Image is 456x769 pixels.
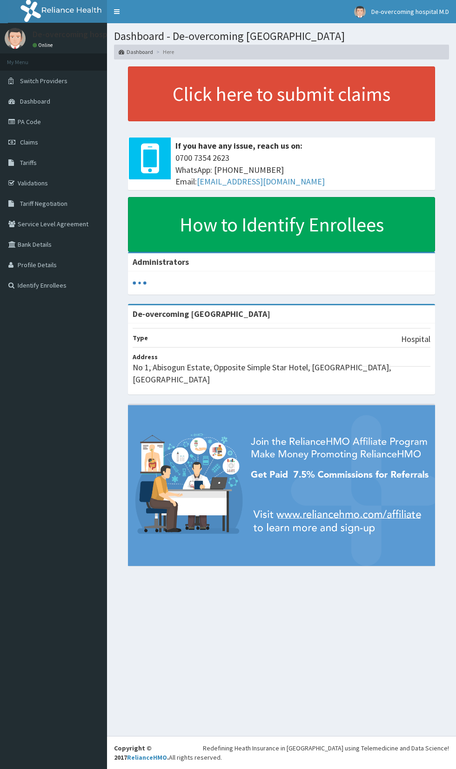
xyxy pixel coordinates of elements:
[127,753,167,762] a: RelianceHMO
[20,199,67,208] span: Tariff Negotiation
[20,77,67,85] span: Switch Providers
[20,138,38,146] span: Claims
[114,744,169,762] strong: Copyright © 2017 .
[175,140,302,151] b: If you have any issue, reach us on:
[175,152,430,188] span: 0700 7354 2623 WhatsApp: [PHONE_NUMBER] Email:
[107,736,456,769] footer: All rights reserved.
[119,48,153,56] a: Dashboard
[128,66,435,121] a: Click here to submit claims
[20,158,37,167] span: Tariffs
[371,7,449,16] span: De-overcoming hospital M.D
[154,48,174,56] li: Here
[197,176,325,187] a: [EMAIL_ADDRESS][DOMAIN_NAME]
[354,6,366,18] img: User Image
[133,256,189,267] b: Administrators
[133,353,158,361] b: Address
[33,30,134,39] p: De-overcoming hospital M.D
[133,361,430,385] p: No 1, Abisogun Estate, Opposite Simple Star Hotel, [GEOGRAPHIC_DATA], [GEOGRAPHIC_DATA]
[114,30,449,42] h1: Dashboard - De-overcoming [GEOGRAPHIC_DATA]
[128,197,435,252] a: How to Identify Enrollees
[133,309,270,319] strong: De-overcoming [GEOGRAPHIC_DATA]
[33,42,55,48] a: Online
[20,97,50,105] span: Dashboard
[133,276,147,290] svg: audio-loading
[128,405,435,565] img: provider-team-banner.png
[5,28,26,49] img: User Image
[401,333,430,345] p: Hospital
[133,334,148,342] b: Type
[203,743,449,753] div: Redefining Heath Insurance in [GEOGRAPHIC_DATA] using Telemedicine and Data Science!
